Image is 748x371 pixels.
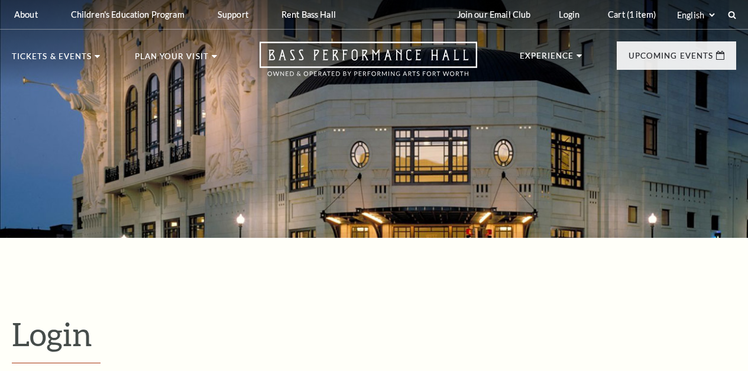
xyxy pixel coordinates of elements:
[12,53,92,67] p: Tickets & Events
[629,52,713,66] p: Upcoming Events
[281,9,336,20] p: Rent Bass Hall
[675,9,717,21] select: Select:
[14,9,38,20] p: About
[520,52,574,66] p: Experience
[135,53,209,67] p: Plan Your Visit
[218,9,248,20] p: Support
[71,9,184,20] p: Children's Education Program
[12,315,92,353] span: Login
